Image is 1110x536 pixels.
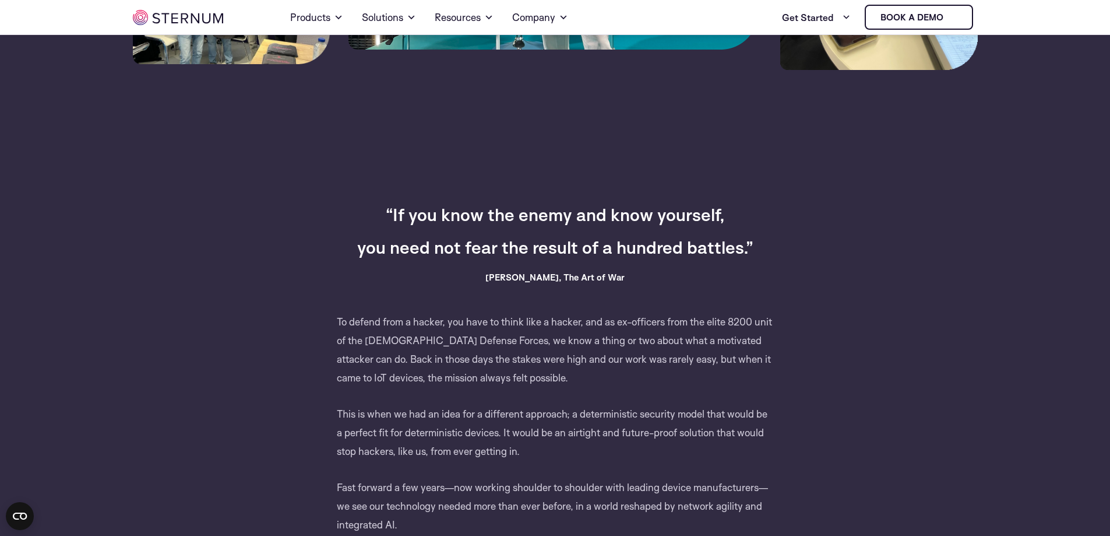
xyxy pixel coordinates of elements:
[6,502,34,530] button: Open CMP widget
[435,1,494,34] a: Resources
[948,13,957,22] img: sternum iot
[362,1,416,34] a: Solutions
[337,313,774,405] p: To defend from a hacker, you have to think like a hacker, and as ex-officers from the elite 8200 ...
[512,1,568,34] a: Company
[329,271,781,285] h6: [PERSON_NAME], The Art of War
[133,10,223,25] img: sternum iot
[865,5,973,30] a: Book a demo
[782,6,851,29] a: Get Started
[290,1,343,34] a: Products
[337,405,774,478] p: This is when we had an idea for a different approach; a deterministic security model that would b...
[329,198,781,264] h3: “If you know the enemy and know yourself, you need not fear the result of a hundred battles.”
